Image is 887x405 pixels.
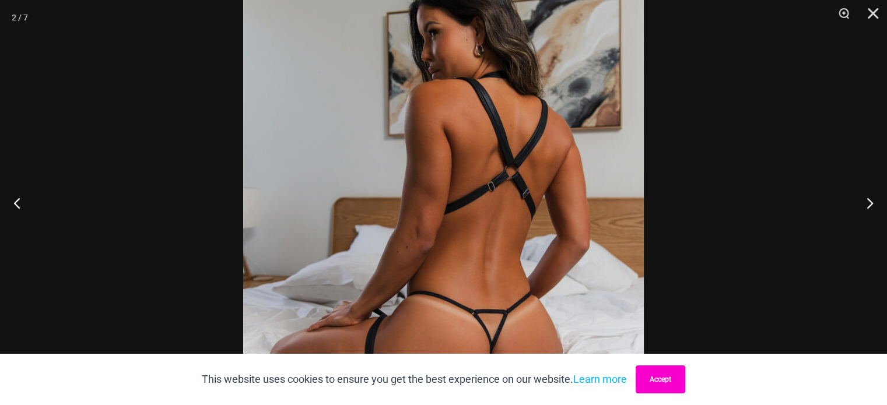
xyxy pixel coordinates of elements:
[573,373,627,385] a: Learn more
[12,9,28,26] div: 2 / 7
[843,174,887,232] button: Next
[636,365,685,393] button: Accept
[202,371,627,388] p: This website uses cookies to ensure you get the best experience on our website.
